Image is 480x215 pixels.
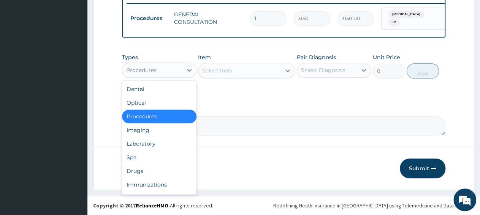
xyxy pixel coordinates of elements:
div: Laboratory [122,137,196,151]
td: Procedures [127,11,170,25]
div: Optical [122,96,196,110]
span: + 2 [388,19,400,26]
strong: Copyright © 2017 . [93,202,170,209]
div: Minimize live chat window [125,4,143,22]
label: Pair Diagnosis [297,53,336,61]
td: GENERAL CONSULTATION [170,7,246,30]
button: Submit [400,159,445,178]
label: Unit Price [372,53,400,61]
div: Procedures [122,110,196,123]
textarea: Type your message and hit 'Enter' [4,138,145,165]
div: Procedures [126,66,157,74]
div: Select Diagnosis [301,66,345,74]
div: Spa [122,151,196,164]
span: We're online! [44,61,105,138]
label: Comment [122,106,445,112]
img: d_794563401_company_1708531726252_794563401 [14,38,31,57]
footer: All rights reserved. [87,196,480,215]
div: Drugs [122,164,196,178]
div: Immunizations [122,178,196,191]
div: Others [122,191,196,205]
div: Redefining Heath Insurance in [GEOGRAPHIC_DATA] using Telemedicine and Data Science! [273,202,474,209]
div: Imaging [122,123,196,137]
label: Types [122,54,138,61]
div: Select Item [202,67,233,74]
a: RelianceHMO [136,202,168,209]
span: [MEDICAL_DATA] [388,11,424,18]
div: Dental [122,82,196,96]
button: Add [407,63,439,78]
label: Item [198,53,211,61]
div: Chat with us now [40,42,128,52]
